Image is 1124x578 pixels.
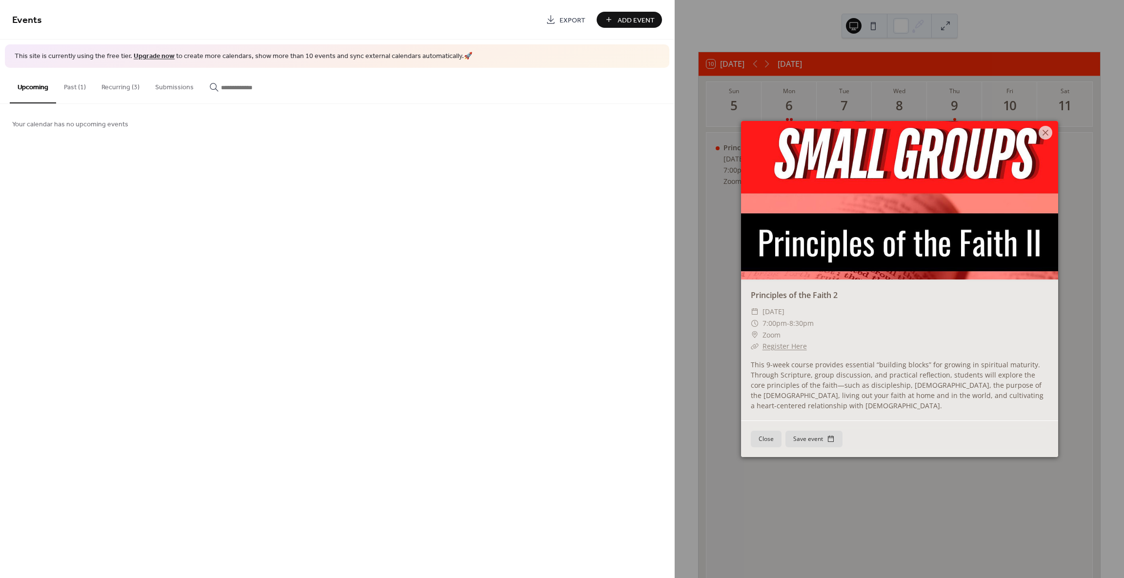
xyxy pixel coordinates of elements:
[763,306,784,318] span: [DATE]
[741,359,1058,411] div: This 9-week course provides essential “building blocks” for growing in spiritual maturity. Throug...
[15,52,472,61] span: This site is currently using the free tier. to create more calendars, show more than 10 events an...
[751,340,759,352] div: ​
[539,12,593,28] a: Export
[751,329,759,341] div: ​
[787,319,789,328] span: -
[763,341,807,351] a: Register Here
[147,68,201,102] button: Submissions
[789,319,814,328] span: 8:30pm
[751,290,838,300] a: Principles of the Faith 2
[785,431,843,447] button: Save event
[751,318,759,329] div: ​
[618,15,655,25] span: Add Event
[763,319,787,328] span: 7:00pm
[56,68,94,102] button: Past (1)
[94,68,147,102] button: Recurring (3)
[597,12,662,28] button: Add Event
[763,329,781,341] span: Zoom
[751,431,782,447] button: Close
[12,119,128,129] span: Your calendar has no upcoming events
[12,11,42,30] span: Events
[10,68,56,103] button: Upcoming
[751,306,759,318] div: ​
[134,50,175,63] a: Upgrade now
[560,15,585,25] span: Export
